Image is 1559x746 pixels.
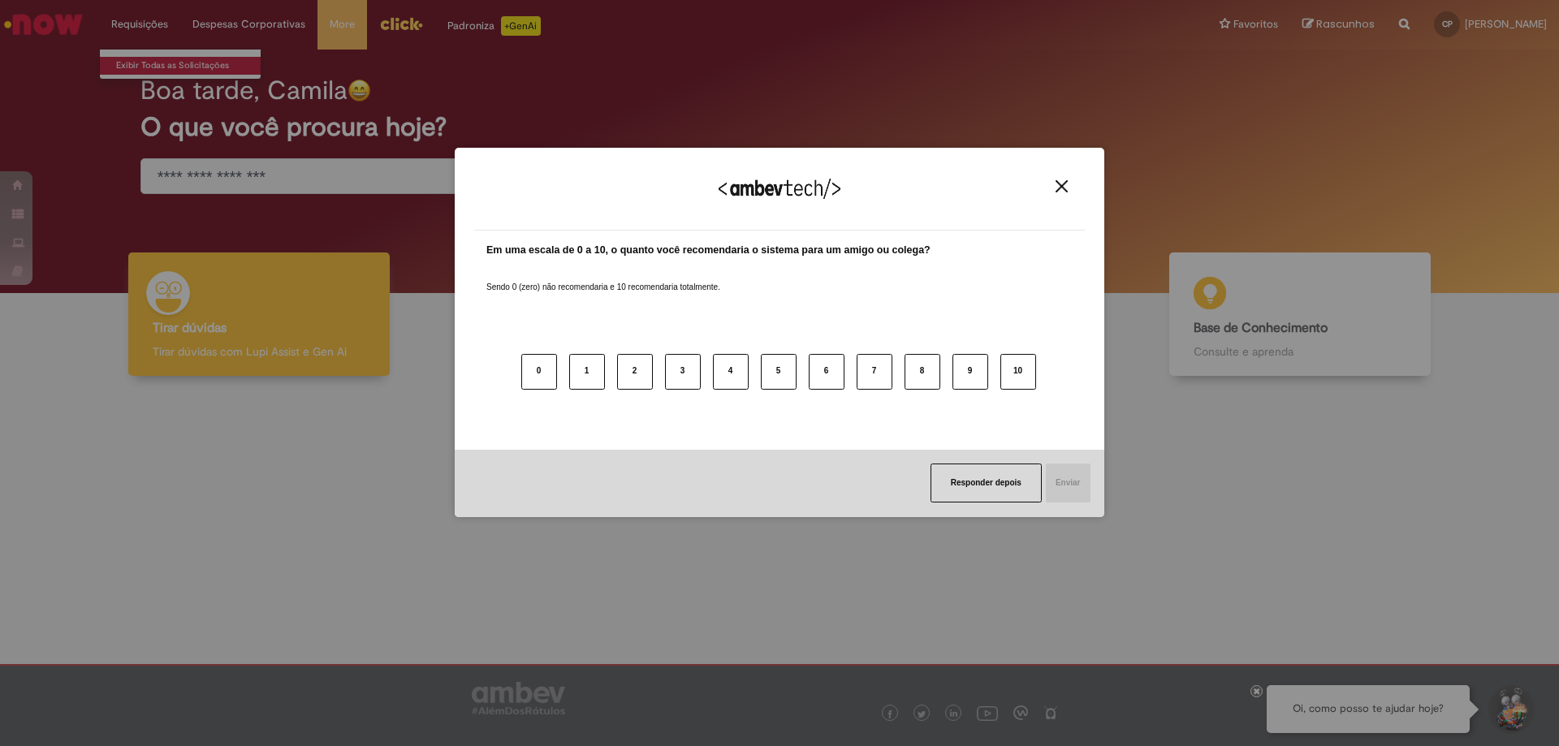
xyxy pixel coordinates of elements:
[1000,354,1036,390] button: 10
[521,354,557,390] button: 0
[1051,179,1073,193] button: Close
[486,243,931,258] label: Em uma escala de 0 a 10, o quanto você recomendaria o sistema para um amigo ou colega?
[719,179,840,199] img: Logo Ambevtech
[905,354,940,390] button: 8
[857,354,892,390] button: 7
[713,354,749,390] button: 4
[1056,180,1068,192] img: Close
[617,354,653,390] button: 2
[761,354,797,390] button: 5
[952,354,988,390] button: 9
[665,354,701,390] button: 3
[569,354,605,390] button: 1
[809,354,844,390] button: 6
[486,262,720,293] label: Sendo 0 (zero) não recomendaria e 10 recomendaria totalmente.
[931,464,1042,502] button: Responder depois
